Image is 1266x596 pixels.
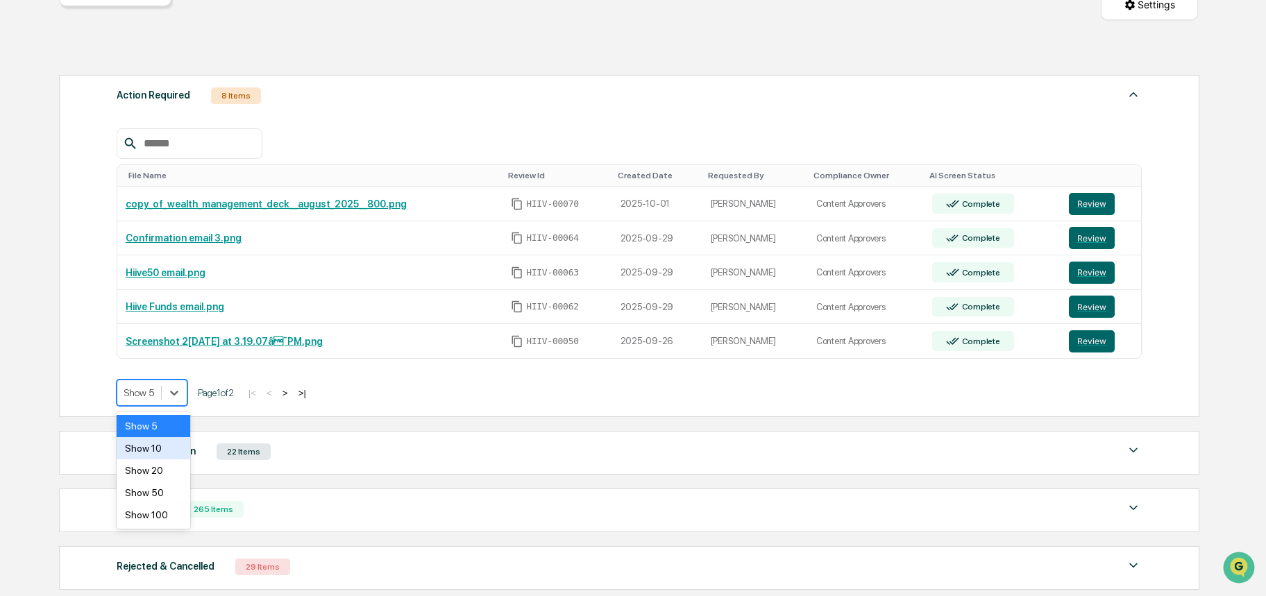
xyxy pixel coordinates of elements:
div: Toggle SortBy [1072,171,1136,180]
div: Show 20 [117,459,190,482]
button: Review [1069,227,1115,249]
td: [PERSON_NAME] [702,221,808,256]
td: [PERSON_NAME] [702,255,808,290]
div: Rejected & Cancelled [117,557,214,575]
td: 2025-09-26 [612,324,702,358]
span: HIIV-00064 [526,232,579,244]
div: Show 100 [117,504,190,526]
span: Copy Id [511,198,523,210]
span: Copy Id [511,266,523,279]
td: [PERSON_NAME] [702,290,808,325]
a: Hiive50 email.png [126,267,205,278]
a: Screenshot 2[DATE] at 3.19.07â¯PM.png [126,336,323,347]
div: Complete [959,337,1000,346]
div: Show 5 [117,415,190,437]
a: 🗄️Attestations [95,169,178,194]
a: Review [1069,262,1133,284]
div: Complete [959,233,1000,243]
button: Review [1069,262,1115,284]
div: Start new chat [47,106,228,120]
button: Review [1069,330,1115,352]
a: Review [1069,193,1133,215]
a: Review [1069,330,1133,352]
div: 29 Items [235,559,290,575]
div: Action Required [117,86,190,104]
a: Review [1069,227,1133,249]
td: 2025-10-01 [612,187,702,221]
span: Copy Id [511,335,523,348]
td: Content Approvers [808,187,924,221]
a: 🔎Data Lookup [8,196,93,221]
div: Complete [959,199,1000,209]
span: HIIV-00063 [526,267,579,278]
button: Review [1069,296,1115,318]
button: |< [244,387,260,399]
img: caret [1125,500,1142,516]
span: HIIV-00050 [526,336,579,347]
div: We're available if you need us! [47,120,176,131]
a: Hiive Funds email.png [126,301,224,312]
div: 🗄️ [101,176,112,187]
div: Toggle SortBy [813,171,918,180]
div: 265 Items [183,501,244,518]
button: < [262,387,276,399]
div: 22 Items [217,443,271,460]
td: 2025-09-29 [612,290,702,325]
span: HIIV-00062 [526,301,579,312]
button: Start new chat [236,110,253,127]
div: Toggle SortBy [508,171,607,180]
td: 2025-09-29 [612,221,702,256]
div: Complete [959,302,1000,312]
span: Data Lookup [28,201,87,215]
div: Toggle SortBy [128,171,497,180]
span: Copy Id [511,300,523,313]
a: Powered byPylon [98,235,168,246]
p: How can we help? [14,29,253,51]
button: > [278,387,292,399]
td: Content Approvers [808,324,924,358]
a: copy_of_wealth_management_deck__august_2025__800.png [126,198,407,210]
span: Preclearance [28,175,90,189]
img: 1746055101610-c473b297-6a78-478c-a979-82029cc54cd1 [14,106,39,131]
div: Toggle SortBy [708,171,802,180]
a: 🖐️Preclearance [8,169,95,194]
a: Review [1069,296,1133,318]
img: caret [1125,442,1142,459]
div: Toggle SortBy [618,171,697,180]
span: Copy Id [511,232,523,244]
a: Confirmation email 3.png [126,232,242,244]
button: Review [1069,193,1115,215]
td: Content Approvers [808,221,924,256]
div: Complete [959,268,1000,278]
div: 🔎 [14,203,25,214]
td: [PERSON_NAME] [702,187,808,221]
div: 🖐️ [14,176,25,187]
iframe: Open customer support [1222,550,1259,588]
span: Attestations [115,175,172,189]
img: caret [1125,557,1142,574]
span: Pylon [138,235,168,246]
div: Show 50 [117,482,190,504]
img: caret [1125,86,1142,103]
td: Content Approvers [808,290,924,325]
span: HIIV-00070 [526,198,579,210]
button: >| [294,387,310,399]
td: 2025-09-29 [612,255,702,290]
td: Content Approvers [808,255,924,290]
span: Page 1 of 2 [198,387,234,398]
div: 8 Items [211,87,261,104]
div: Show 10 [117,437,190,459]
div: Toggle SortBy [929,171,1055,180]
td: [PERSON_NAME] [702,324,808,358]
